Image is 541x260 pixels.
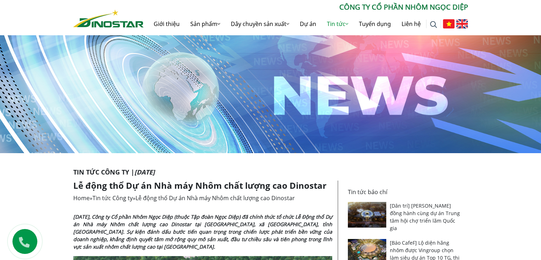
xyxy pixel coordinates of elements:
[185,12,226,35] a: Sản phẩm
[73,181,332,191] h1: Lễ động thổ Dự án Nhà máy Nhôm chất lượng cao Dinostar
[348,188,464,196] p: Tin tức báo chí
[73,167,468,177] p: Tin tức Công ty |
[430,21,437,28] img: search
[348,202,387,228] img: [Dân trí] Nhôm Ngọc Diệp đồng hành cùng dự án Trung tâm hội chợ triển lãm Quốc gia
[390,202,460,232] a: [Dân trí] [PERSON_NAME] đồng hành cùng dự án Trung tâm hội chợ triển lãm Quốc gia
[144,2,468,12] p: CÔNG TY CỔ PHẦN NHÔM NGỌC DIỆP
[92,194,133,202] a: Tin tức Công ty
[226,12,295,35] a: Dây chuyền sản xuất
[136,194,295,202] span: Lễ động thổ Dự án Nhà máy Nhôm chất lượng cao Dinostar
[396,12,426,35] a: Liên hệ
[148,12,185,35] a: Giới thiệu
[322,12,354,35] a: Tin tức
[73,10,144,27] img: Nhôm Dinostar
[134,168,155,176] i: [DATE]
[73,194,90,202] a: Home
[295,12,322,35] a: Dự án
[443,19,455,28] img: Tiếng Việt
[456,19,468,28] img: English
[73,194,295,202] span: » »
[354,12,396,35] a: Tuyển dụng
[73,213,332,250] strong: [DATE], Công ty Cổ phần Nhôm Ngọc Diệp (thuộc Tập đoàn Ngọc Diệp) đã chính thức tổ chức Lễ Động t...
